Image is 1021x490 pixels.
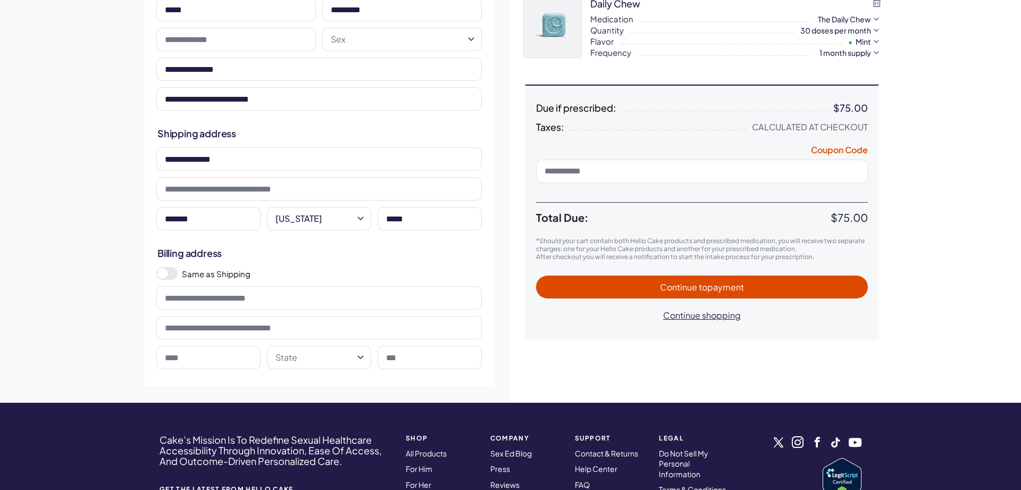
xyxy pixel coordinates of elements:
[536,253,814,261] span: After checkout you will receive a notification to start the intake process for your prescription.
[157,127,481,140] h2: Shipping address
[490,464,510,474] a: Press
[406,480,431,489] a: For Her
[406,435,478,442] strong: SHOP
[536,103,616,113] span: Due if prescribed:
[752,122,868,132] div: Calculated at Checkout
[831,211,868,224] span: $75.00
[575,464,617,474] a: Help Center
[833,103,868,113] div: $75.00
[659,449,708,479] a: Do Not Sell My Personal Information
[536,122,564,132] span: Taxes:
[660,281,744,293] span: Continue
[536,276,868,298] button: Continue topayment
[490,435,562,442] strong: COMPANY
[663,310,741,321] span: Continue shopping
[182,268,482,279] label: Same as Shipping
[590,47,631,58] span: Frequency
[699,281,744,293] span: to payment
[575,480,590,489] a: FAQ
[575,435,647,442] strong: Support
[536,211,831,224] span: Total Due:
[811,144,868,159] button: Coupon Code
[406,464,432,474] a: For Him
[536,237,868,253] p: *Should your cart contain both Hello Cake products and prescribed medication, you will receive tw...
[590,24,624,36] span: Quantity
[659,435,731,442] strong: Legal
[490,480,520,489] a: Reviews
[490,449,532,458] a: Sex Ed Blog
[590,36,614,47] span: Flavor
[157,246,481,260] h2: Billing address
[575,449,638,458] a: Contact & Returns
[160,435,392,466] h4: Cake’s Mission Is To Redefine Sexual Healthcare Accessibility Through Innovation, Ease Of Access,...
[652,304,751,327] button: Continue shopping
[590,13,633,24] span: Medication
[406,449,447,458] a: All Products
